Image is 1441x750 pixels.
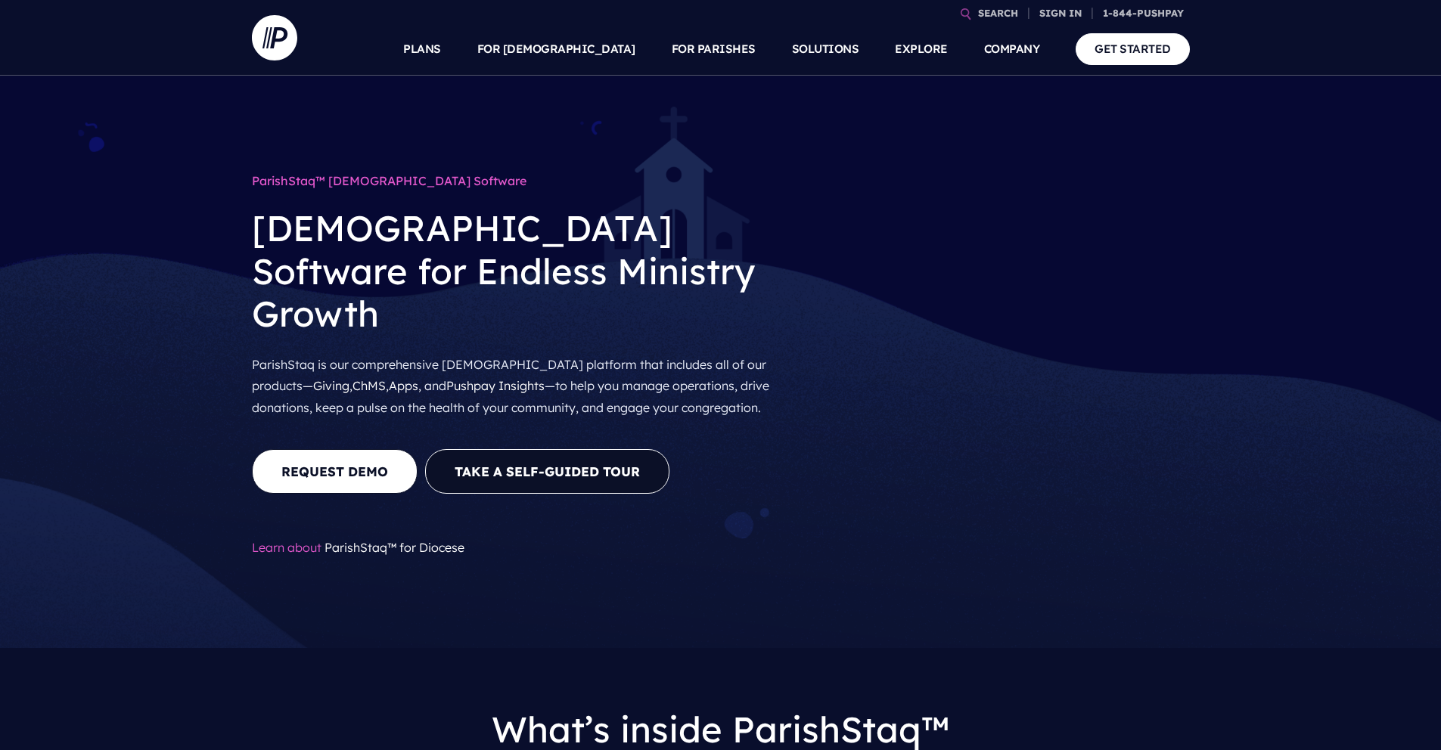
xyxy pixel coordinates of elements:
a: Take A Self-Guided Tour [425,449,669,494]
p: ParishStaq is our comprehensive [DEMOGRAPHIC_DATA] platform that includes all of our products— , ... [252,348,789,425]
a: GET STARTED [1076,33,1190,64]
a: ParishStaq™ for Diocese [325,540,464,555]
a: ChMS [352,378,386,393]
a: Pushpay Insights [446,378,545,393]
a: FOR [DEMOGRAPHIC_DATA] [477,23,635,76]
a: Giving [313,378,349,393]
a: SOLUTIONS [792,23,859,76]
span: Learn about [252,534,321,561]
a: PLANS [403,23,441,76]
h1: ParishStaq™ [DEMOGRAPHIC_DATA] Software [252,166,789,195]
a: REQUEST DEMO [252,449,418,494]
a: EXPLORE [895,23,948,76]
a: COMPANY [984,23,1040,76]
a: Apps [389,378,418,393]
a: FOR PARISHES [672,23,756,76]
h2: [DEMOGRAPHIC_DATA] Software for Endless Ministry Growth [252,195,789,347]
